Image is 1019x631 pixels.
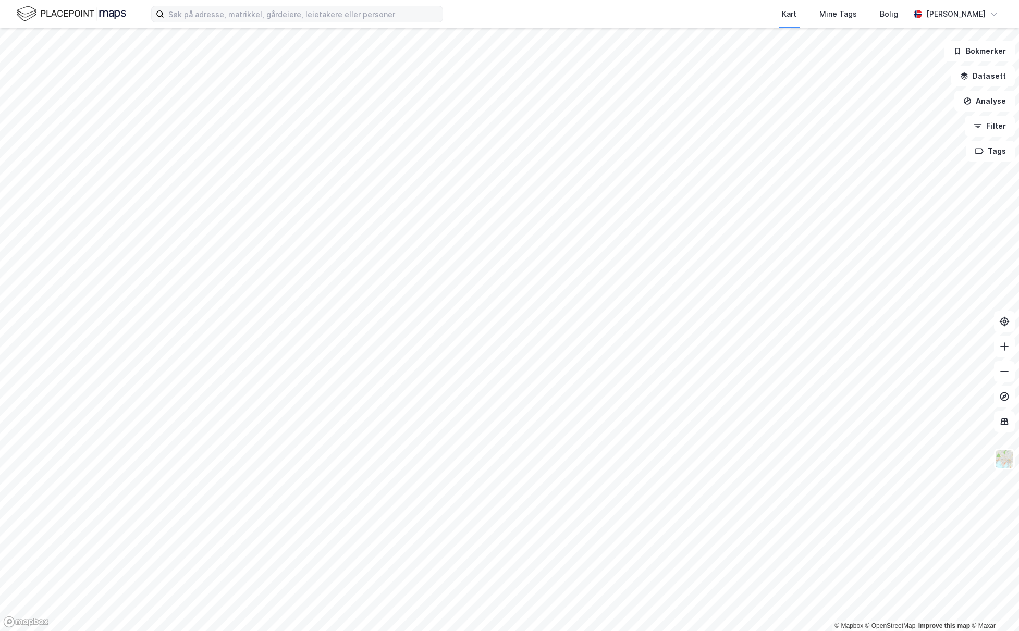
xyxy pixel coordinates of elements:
button: Tags [966,141,1015,162]
img: Z [995,449,1014,469]
a: Mapbox [834,622,863,629]
input: Søk på adresse, matrikkel, gårdeiere, leietakere eller personer [164,6,443,22]
a: Mapbox homepage [3,616,49,628]
div: Bolig [880,8,898,20]
button: Datasett [951,66,1015,86]
iframe: Chat Widget [967,581,1019,631]
button: Bokmerker [944,41,1015,61]
a: Improve this map [918,622,970,629]
button: Filter [965,116,1015,137]
div: Kontrollprogram for chat [967,581,1019,631]
div: Kart [782,8,796,20]
div: [PERSON_NAME] [926,8,986,20]
img: logo.f888ab2527a4732fd821a326f86c7f29.svg [17,5,126,23]
button: Analyse [954,91,1015,112]
a: OpenStreetMap [865,622,916,629]
div: Mine Tags [819,8,857,20]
